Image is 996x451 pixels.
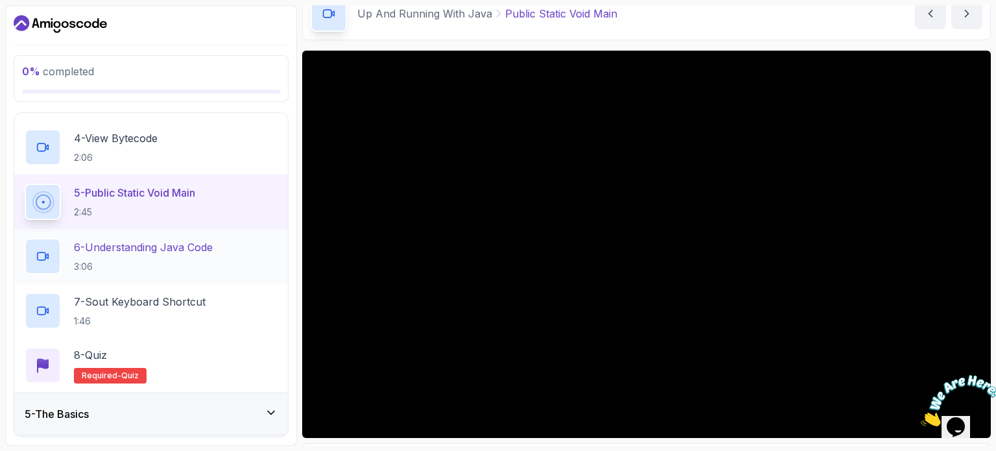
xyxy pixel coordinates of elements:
p: 2:06 [74,151,158,164]
p: 5 - Public Static Void Main [74,185,195,201]
button: 5-The Basics [14,393,288,435]
span: 0 % [22,65,40,78]
p: 4 - View Bytecode [74,130,158,146]
button: 6-Understanding Java Code3:06 [25,238,278,274]
p: 3:06 [74,260,213,273]
span: quiz [121,371,139,381]
button: 5-Public Static Void Main2:45 [25,184,278,220]
p: Up And Running With Java [357,6,492,21]
button: 7-Sout Keyboard Shortcut1:46 [25,293,278,329]
p: 1:46 [74,315,206,328]
span: completed [22,65,94,78]
img: Chat attention grabber [5,5,86,56]
p: 8 - Quiz [74,347,107,363]
p: 6 - Understanding Java Code [74,239,213,255]
iframe: chat widget [916,370,996,432]
button: 8-QuizRequired-quiz [25,347,278,384]
span: Required- [82,371,121,381]
iframe: 6 - Public Static Void Main [302,51,991,438]
p: 2:45 [74,206,195,219]
p: 7 - Sout Keyboard Shortcut [74,294,206,310]
a: Dashboard [14,14,107,34]
p: Public Static Void Main [505,6,617,21]
h3: 5 - The Basics [25,406,89,422]
button: 4-View Bytecode2:06 [25,129,278,165]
